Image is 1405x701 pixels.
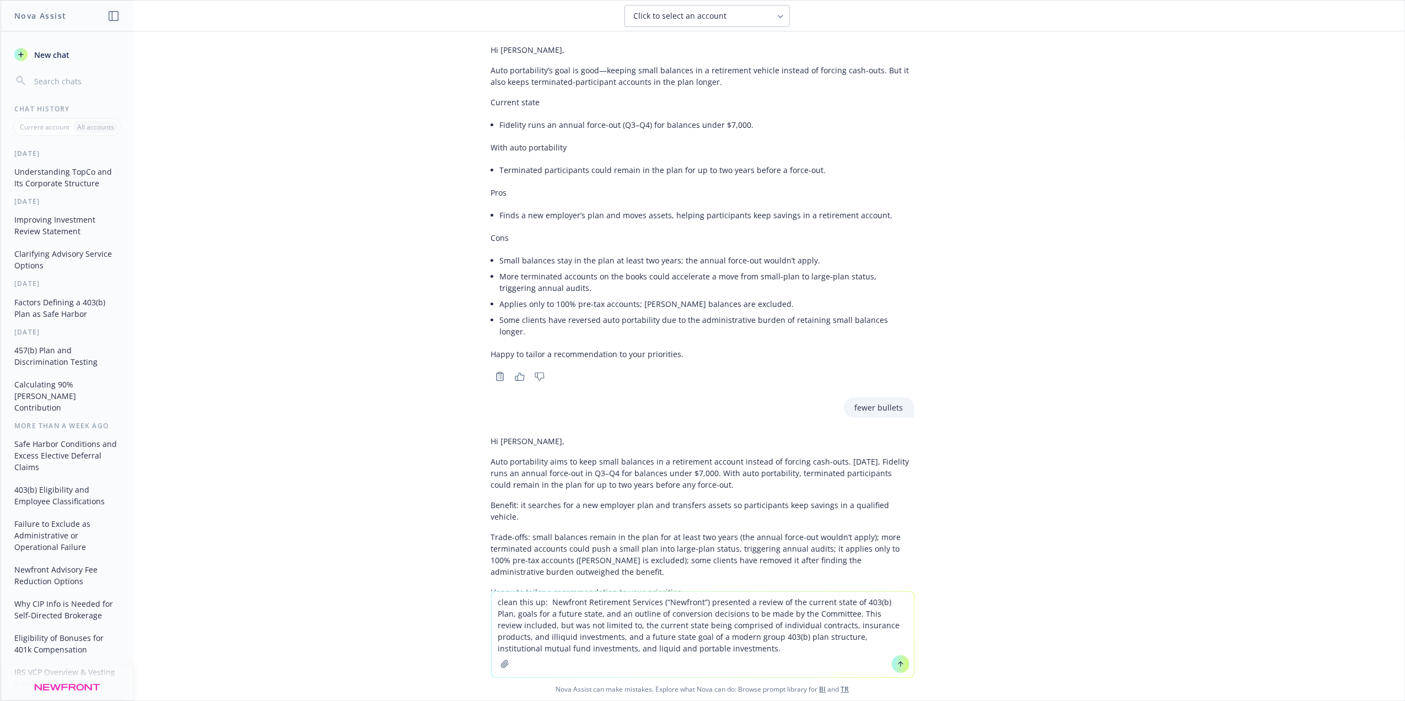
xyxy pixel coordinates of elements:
button: 403(b) Eligibility and Employee Classifications [10,481,124,510]
div: [DATE] [1,279,133,288]
button: IRS VCP Overview & Vesting Schedule Question [10,663,124,693]
button: Newfront Advisory Fee Reduction Options [10,560,124,590]
div: More than a week ago [1,421,133,430]
p: All accounts [77,122,114,132]
button: Failure to Exclude as Administrative or Operational Failure [10,515,124,556]
button: New chat [10,45,124,64]
h1: Nova Assist [14,10,66,21]
p: With auto portability [491,142,914,153]
button: Calculating 90% [PERSON_NAME] Contribution [10,375,124,417]
p: Hi [PERSON_NAME], [491,435,914,447]
div: Chat History [1,104,133,114]
span: New chat [32,49,69,61]
button: Improving Investment Review Statement [10,211,124,240]
div: [DATE] [1,327,133,337]
li: Fidelity runs an annual force-out (Q3–Q4) for balances under $7,000. [500,117,914,133]
button: Eligibility of Bonuses for 401k Compensation [10,629,124,659]
button: Clarifying Advisory Service Options [10,245,124,274]
button: Thumbs down [531,369,548,384]
svg: Copy to clipboard [495,371,505,381]
p: Hi [PERSON_NAME], [491,44,914,56]
a: TR [841,684,849,694]
p: Happy to tailor a recommendation to your priorities. [491,586,914,598]
p: Auto portability’s goal is good—keeping small balances in a retirement vehicle instead of forcing... [491,64,914,88]
button: 457(b) Plan and Discrimination Testing [10,341,124,371]
p: Current account [20,122,69,132]
li: Small balances stay in the plan at least two years; the annual force-out wouldn’t apply. [500,252,914,268]
li: Some clients have reversed auto portability due to the administrative burden of retaining small b... [500,312,914,339]
button: Safe Harbor Conditions and Excess Elective Deferral Claims [10,435,124,476]
li: Finds a new employer’s plan and moves assets, helping participants keep savings in a retirement a... [500,207,914,223]
li: Terminated participants could remain in the plan for up to two years before a force-out. [500,162,914,178]
li: More terminated accounts on the books could accelerate a move from small-plan to large-plan statu... [500,268,914,296]
button: Understanding TopCo and Its Corporate Structure [10,163,124,192]
p: Cons [491,232,914,244]
p: Pros [491,187,914,198]
div: [DATE] [1,149,133,158]
button: Why CIP Info is Needed for Self-Directed Brokerage [10,595,124,624]
p: Benefit: it searches for a new employer plan and transfers assets so participants keep savings in... [491,499,914,522]
textarea: clean this up: Newfront Retirement Services (“Newfront”) presented a review of the current state ... [492,592,914,677]
input: Search chats [32,73,120,89]
p: Current state [491,96,914,108]
p: Trade-offs: small balances remain in the plan for at least two years (the annual force-out wouldn... [491,531,914,578]
span: Nova Assist can make mistakes. Explore what Nova can do: Browse prompt library for and [5,678,1400,700]
span: Click to select an account [634,10,727,21]
button: Factors Defining a 403(b) Plan as Safe Harbor [10,293,124,323]
button: Click to select an account [625,5,790,27]
li: Applies only to 100% pre-tax accounts; [PERSON_NAME] balances are excluded. [500,296,914,312]
p: fewer bullets [855,402,903,413]
p: Auto portability aims to keep small balances in a retirement account instead of forcing cash-outs... [491,456,914,490]
p: Happy to tailor a recommendation to your priorities. [491,348,914,360]
a: BI [820,684,826,694]
div: [DATE] [1,197,133,206]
